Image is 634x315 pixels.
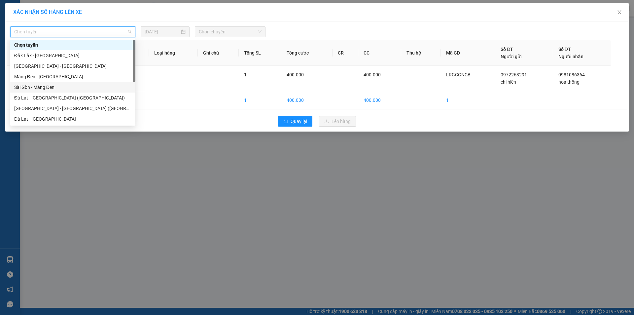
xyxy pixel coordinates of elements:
td: 1 [239,91,281,109]
div: Đà Lạt - Sài Gòn [10,114,135,124]
button: uploadLên hàng [319,116,356,127]
td: 400.000 [281,91,332,109]
span: Số ĐT [501,47,513,52]
div: Măng Đen - [GEOGRAPHIC_DATA] [14,73,131,80]
th: CC [358,40,402,66]
div: Sài Gòn - Măng Đen [14,84,131,91]
span: XÁC NHẬN SỐ HÀNG LÊN XE [13,9,82,15]
span: Người gửi [501,54,522,59]
td: 1 [441,91,495,109]
td: 400.000 [358,91,402,109]
div: Đà Lạt - [GEOGRAPHIC_DATA] ([GEOGRAPHIC_DATA]) [14,94,131,101]
th: Ghi chú [198,40,239,66]
div: [GEOGRAPHIC_DATA] - [GEOGRAPHIC_DATA] ([GEOGRAPHIC_DATA]) [14,105,131,112]
button: Close [610,3,629,22]
span: chị hiền [501,79,516,85]
div: Đắk Lắk - [GEOGRAPHIC_DATA] [14,52,131,59]
div: Sài Gòn - Măng Đen [10,82,135,93]
span: Số ĐT [558,47,571,52]
th: Tổng SL [239,40,281,66]
th: Mã GD [441,40,495,66]
td: 1 [7,66,37,91]
span: Người nhận [558,54,583,59]
div: Chọn tuyến [14,41,131,49]
span: 0972263291 [501,72,527,77]
button: rollbackQuay lại [278,116,312,127]
div: Đắk Lắk - Sài Gòn [10,50,135,61]
span: hoa thông [558,79,580,85]
span: Chọn chuyến [199,27,262,37]
th: Tổng cước [281,40,332,66]
th: STT [7,40,37,66]
span: 1 [244,72,247,77]
th: Loại hàng [149,40,198,66]
span: LRGCGNCB [446,72,471,77]
span: rollback [283,119,288,124]
div: Măng Đen - Sài Gòn [10,71,135,82]
span: 0981086364 [558,72,585,77]
div: Đà Lạt - Sài Gòn (Tân Bình) [10,93,135,103]
div: Sài Gòn - Đắk Lắk [10,61,135,71]
th: Thu hộ [401,40,441,66]
div: Chọn tuyến [10,40,135,50]
div: [GEOGRAPHIC_DATA] - [GEOGRAPHIC_DATA] [14,62,131,70]
div: Đà Lạt - [GEOGRAPHIC_DATA] [14,115,131,123]
span: Chọn tuyến [14,27,131,37]
span: close [617,10,622,15]
div: Sài Gòn - Đà Lạt (Tân Bình) [10,103,135,114]
span: 400.000 [364,72,381,77]
th: CR [333,40,358,66]
span: Quay lại [291,118,307,125]
span: 400.000 [287,72,304,77]
input: 13/08/2025 [145,28,180,35]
